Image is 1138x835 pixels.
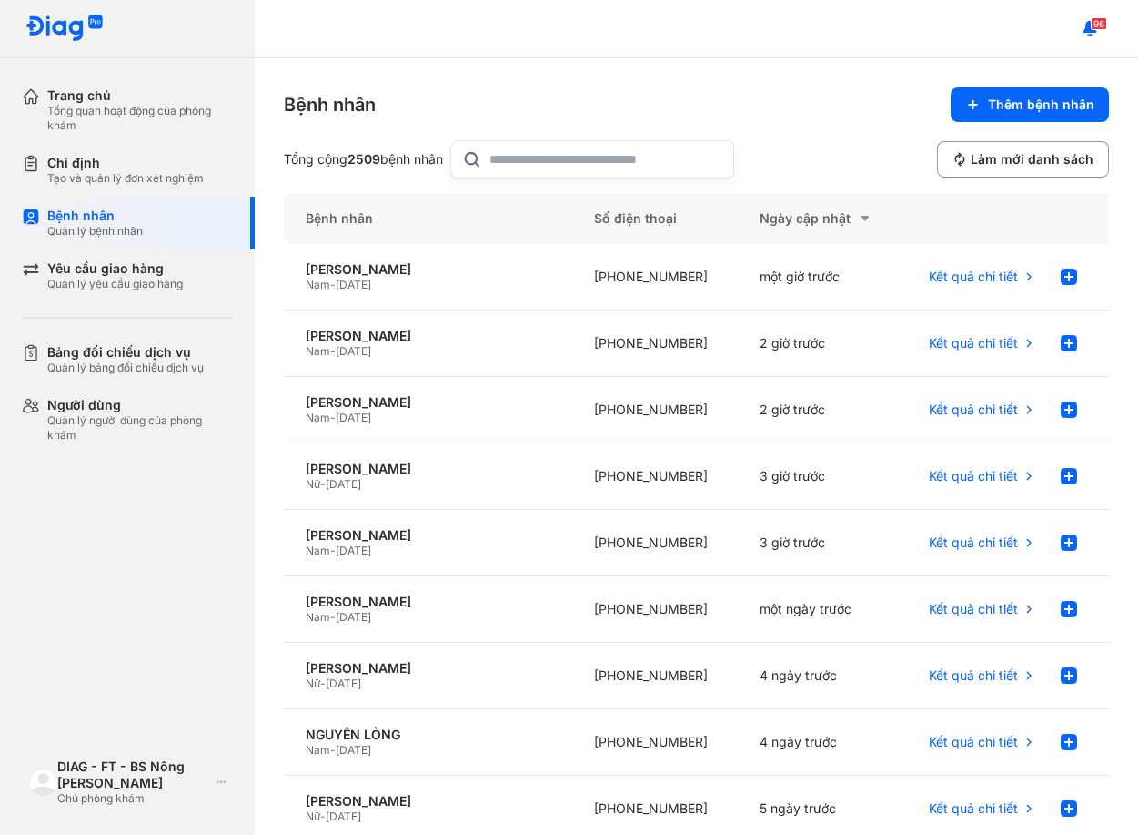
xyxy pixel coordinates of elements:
[47,361,204,375] div: Quản lý bảng đối chiếu dịch vụ
[306,527,550,544] div: [PERSON_NAME]
[1091,17,1107,30] span: 96
[306,461,550,477] div: [PERSON_NAME]
[306,278,330,291] span: Nam
[306,261,550,278] div: [PERSON_NAME]
[336,610,371,624] span: [DATE]
[57,791,209,806] div: Chủ phòng khám
[572,709,737,776] div: [PHONE_NUMBER]
[326,810,361,823] span: [DATE]
[738,510,902,576] div: 3 giờ trước
[306,793,550,810] div: [PERSON_NAME]
[306,411,330,424] span: Nam
[47,397,233,413] div: Người dùng
[572,643,737,709] div: [PHONE_NUMBER]
[929,335,1018,351] span: Kết quả chi tiết
[47,87,233,104] div: Trang chủ
[320,810,326,823] span: -
[336,544,371,557] span: [DATE]
[330,743,336,757] span: -
[284,92,376,117] div: Bệnh nhân
[306,477,320,491] span: Nữ
[738,643,902,709] div: 4 ngày trước
[47,171,204,186] div: Tạo và quản lý đơn xét nghiệm
[47,155,204,171] div: Chỉ định
[306,727,550,743] div: NGUYỄN LÒNG
[47,277,183,291] div: Quản lý yêu cầu giao hàng
[306,610,330,624] span: Nam
[47,260,183,277] div: Yêu cầu giao hàng
[572,311,737,377] div: [PHONE_NUMBER]
[330,411,336,424] span: -
[326,677,361,690] span: [DATE]
[738,244,902,311] div: một giờ trước
[25,15,104,43] img: logo
[347,151,380,167] span: 2509
[760,208,881,229] div: Ngày cập nhật
[306,660,550,677] div: [PERSON_NAME]
[330,344,336,358] span: -
[929,601,1018,617] span: Kết quả chi tiết
[57,759,209,791] div: DIAG - FT - BS Nông [PERSON_NAME]
[326,477,361,491] span: [DATE]
[320,677,326,690] span: -
[572,576,737,643] div: [PHONE_NUMBER]
[47,104,233,133] div: Tổng quan hoạt động của phòng khám
[47,344,204,361] div: Bảng đối chiếu dịch vụ
[336,278,371,291] span: [DATE]
[951,87,1109,122] button: Thêm bệnh nhân
[330,610,336,624] span: -
[937,141,1109,178] button: Làm mới danh sách
[320,477,326,491] span: -
[284,151,443,168] div: Tổng cộng bệnh nhân
[929,800,1018,817] span: Kết quả chi tiết
[284,193,572,244] div: Bệnh nhân
[306,594,550,610] div: [PERSON_NAME]
[306,394,550,411] div: [PERSON_NAME]
[971,151,1093,168] span: Làm mới danh sách
[929,667,1018,684] span: Kết quả chi tiết
[572,193,737,244] div: Số điện thoại
[336,411,371,424] span: [DATE]
[47,413,233,443] div: Quản lý người dùng của phòng khám
[330,278,336,291] span: -
[306,344,330,358] span: Nam
[738,709,902,776] div: 4 ngày trước
[306,677,320,690] span: Nữ
[738,576,902,643] div: một ngày trước
[336,344,371,358] span: [DATE]
[306,743,330,757] span: Nam
[572,377,737,443] div: [PHONE_NUMBER]
[306,810,320,823] span: Nữ
[929,468,1018,484] span: Kết quả chi tiết
[47,224,143,239] div: Quản lý bệnh nhân
[929,734,1018,750] span: Kết quả chi tiết
[330,544,336,557] span: -
[929,402,1018,418] span: Kết quả chi tiết
[29,769,57,797] img: logo
[306,544,330,557] span: Nam
[738,443,902,510] div: 3 giờ trước
[47,208,143,224] div: Bệnh nhân
[988,97,1094,113] span: Thêm bệnh nhân
[572,443,737,510] div: [PHONE_NUMBER]
[738,377,902,443] div: 2 giờ trước
[336,743,371,757] span: [DATE]
[738,311,902,377] div: 2 giờ trước
[929,535,1018,551] span: Kết quả chi tiết
[929,269,1018,285] span: Kết quả chi tiết
[306,328,550,344] div: [PERSON_NAME]
[572,244,737,311] div: [PHONE_NUMBER]
[572,510,737,576] div: [PHONE_NUMBER]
